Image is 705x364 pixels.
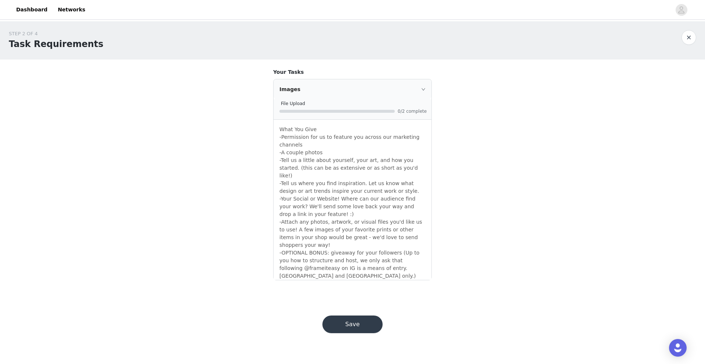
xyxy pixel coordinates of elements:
a: Dashboard [12,1,52,18]
span: 0/2 complete [398,109,427,113]
p: What You Give [279,126,426,133]
div: Open Intercom Messenger [669,339,687,357]
button: Save [322,316,383,333]
p: -Permission for us to feature you across our marketing channels -A couple photos -Tell us a littl... [279,133,426,280]
h4: Your Tasks [273,68,432,76]
h1: Task Requirements [9,37,104,51]
div: STEP 2 OF 4 [9,30,104,37]
a: Networks [53,1,90,18]
i: icon: right [421,87,426,91]
span: File Upload [281,101,305,106]
div: icon: rightImages [274,79,431,99]
div: avatar [678,4,685,16]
